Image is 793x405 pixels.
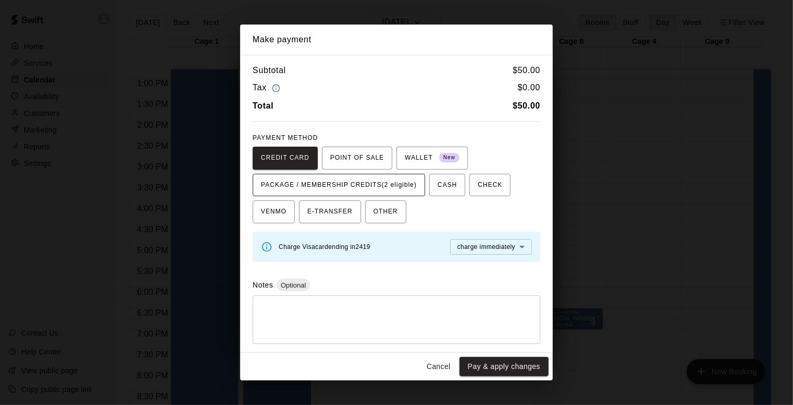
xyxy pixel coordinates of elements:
[460,357,549,376] button: Pay & apply changes
[299,200,361,223] button: E-TRANSFER
[330,150,384,166] span: POINT OF SALE
[405,150,460,166] span: WALLET
[261,177,417,194] span: PACKAGE / MEMBERSHIP CREDITS (2 eligible)
[429,174,465,197] button: CASH
[253,101,274,110] b: Total
[253,281,273,289] label: Notes
[240,25,553,55] h2: Make payment
[322,147,392,170] button: POINT OF SALE
[422,357,455,376] button: Cancel
[279,243,370,251] span: Charge Visa card ending in 2419
[253,147,318,170] button: CREDIT CARD
[307,204,353,220] span: E-TRANSFER
[439,151,460,165] span: New
[513,101,540,110] b: $ 50.00
[518,81,540,95] h6: $ 0.00
[396,147,468,170] button: WALLET New
[365,200,406,223] button: OTHER
[253,64,286,77] h6: Subtotal
[253,134,318,141] span: PAYMENT METHOD
[261,204,287,220] span: VENMO
[261,150,309,166] span: CREDIT CARD
[438,177,457,194] span: CASH
[253,200,295,223] button: VENMO
[513,64,540,77] h6: $ 50.00
[478,177,502,194] span: CHECK
[374,204,398,220] span: OTHER
[253,81,283,95] h6: Tax
[277,281,310,289] span: Optional
[253,174,425,197] button: PACKAGE / MEMBERSHIP CREDITS(2 eligible)
[457,243,515,251] span: charge immediately
[469,174,511,197] button: CHECK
